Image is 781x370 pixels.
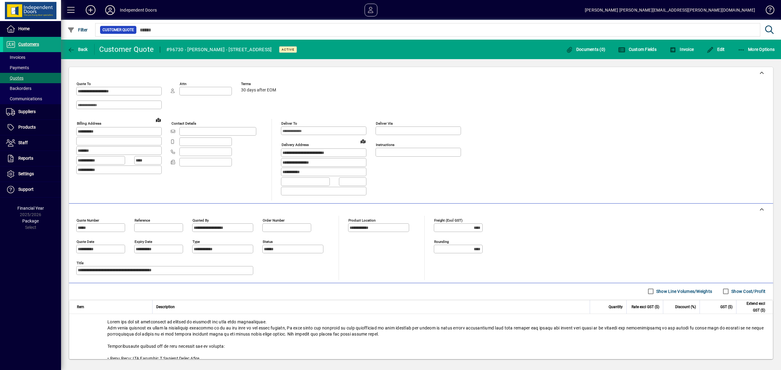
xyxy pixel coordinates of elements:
[67,47,88,52] span: Back
[3,52,61,62] a: Invoices
[18,125,36,130] span: Products
[99,44,154,54] div: Customer Quote
[120,5,157,15] div: Independent Doors
[376,121,393,126] mat-label: Deliver via
[281,121,297,126] mat-label: Deliver To
[263,239,273,244] mat-label: Status
[6,65,29,70] span: Payments
[166,45,272,55] div: #96730 - [PERSON_NAME] - [STREET_ADDRESS]
[730,288,765,294] label: Show Cost/Profit
[241,88,276,93] span: 30 days after EOM
[81,5,100,16] button: Add
[6,86,31,91] span: Backorders
[348,218,376,222] mat-label: Product location
[3,166,61,182] a: Settings
[617,44,658,55] button: Custom Fields
[740,300,765,314] span: Extend excl GST ($)
[77,304,84,310] span: Item
[18,140,28,145] span: Staff
[77,218,99,222] mat-label: Quote number
[585,5,755,15] div: [PERSON_NAME] [PERSON_NAME][EMAIL_ADDRESS][PERSON_NAME][DOMAIN_NAME]
[241,82,278,86] span: Terms
[3,94,61,104] a: Communications
[156,304,175,310] span: Description
[3,83,61,94] a: Backorders
[738,47,775,52] span: More Options
[564,44,607,55] button: Documents (0)
[707,47,725,52] span: Edit
[135,239,152,244] mat-label: Expiry date
[66,24,89,35] button: Filter
[3,182,61,197] a: Support
[6,96,42,101] span: Communications
[3,120,61,135] a: Products
[263,218,285,222] mat-label: Order number
[18,109,36,114] span: Suppliers
[180,82,186,86] mat-label: Attn
[3,62,61,73] a: Payments
[705,44,726,55] button: Edit
[6,55,25,60] span: Invoices
[376,143,394,147] mat-label: Instructions
[434,218,462,222] mat-label: Freight (excl GST)
[77,239,94,244] mat-label: Quote date
[77,261,84,265] mat-label: Title
[358,136,368,146] a: View on map
[3,21,61,37] a: Home
[3,135,61,151] a: Staff
[736,44,776,55] button: More Options
[761,1,773,21] a: Knowledge Base
[22,219,39,223] span: Package
[566,47,605,52] span: Documents (0)
[632,304,659,310] span: Rate excl GST ($)
[135,218,150,222] mat-label: Reference
[609,304,623,310] span: Quantity
[3,151,61,166] a: Reports
[103,27,134,33] span: Customer Quote
[282,48,294,52] span: Active
[18,26,30,31] span: Home
[3,104,61,119] a: Suppliers
[77,82,91,86] mat-label: Quote To
[655,288,712,294] label: Show Line Volumes/Weights
[668,44,695,55] button: Invoice
[67,27,88,32] span: Filter
[669,47,694,52] span: Invoice
[18,171,34,176] span: Settings
[434,239,449,244] mat-label: Rounding
[18,42,39,47] span: Customers
[100,5,120,16] button: Profile
[18,156,33,161] span: Reports
[153,115,163,125] a: View on map
[18,187,34,192] span: Support
[618,47,657,52] span: Custom Fields
[193,218,209,222] mat-label: Quoted by
[675,304,696,310] span: Discount (%)
[66,44,89,55] button: Back
[193,239,200,244] mat-label: Type
[3,73,61,83] a: Quotes
[6,76,23,80] span: Quotes
[720,304,732,310] span: GST ($)
[17,206,44,211] span: Financial Year
[61,44,95,55] app-page-header-button: Back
